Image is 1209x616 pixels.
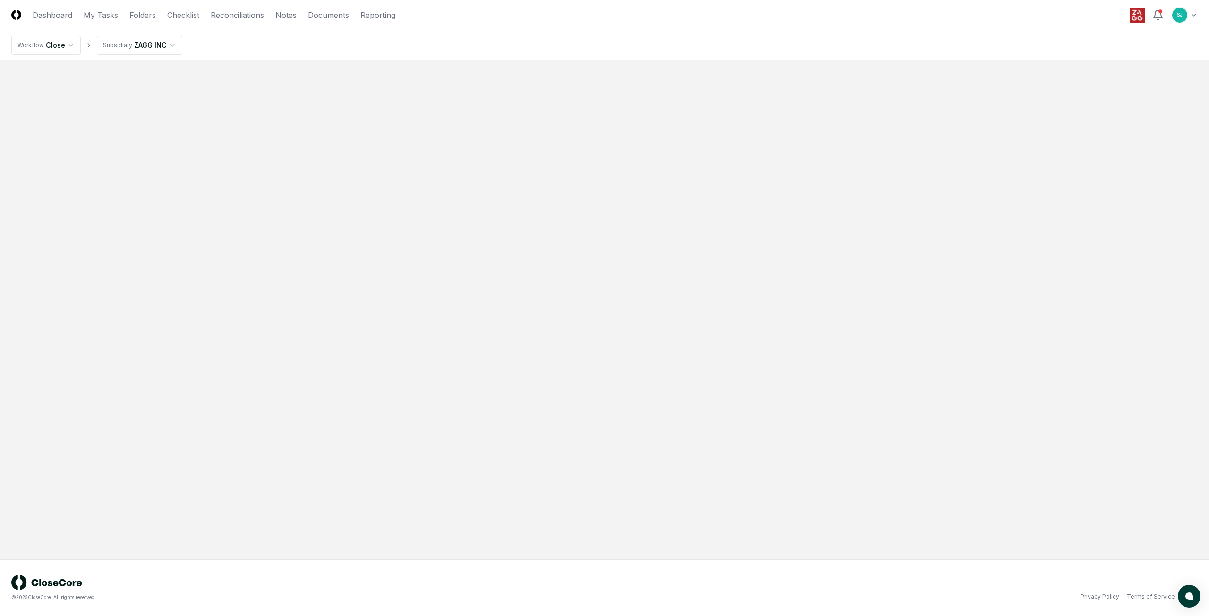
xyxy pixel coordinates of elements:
[1177,11,1183,18] span: SJ
[1130,8,1145,23] img: ZAGG logo
[17,41,44,50] div: Workflow
[167,9,199,21] a: Checklist
[11,10,21,20] img: Logo
[308,9,349,21] a: Documents
[1081,592,1119,601] a: Privacy Policy
[1171,7,1188,24] button: SJ
[84,9,118,21] a: My Tasks
[103,41,132,50] div: Subsidiary
[1127,592,1175,601] a: Terms of Service
[1178,585,1200,608] button: atlas-launcher
[11,575,82,590] img: logo
[11,36,182,55] nav: breadcrumb
[275,9,297,21] a: Notes
[360,9,395,21] a: Reporting
[129,9,156,21] a: Folders
[11,594,604,601] div: © 2025 CloseCore. All rights reserved.
[211,9,264,21] a: Reconciliations
[33,9,72,21] a: Dashboard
